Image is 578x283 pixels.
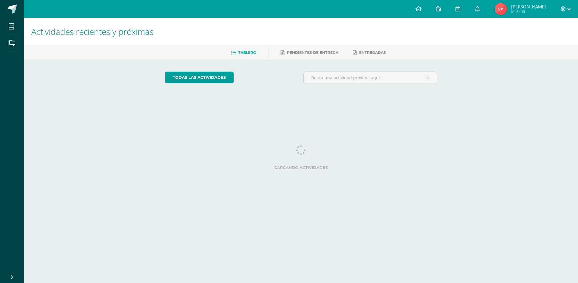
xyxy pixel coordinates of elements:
[304,72,437,84] input: Busca una actividad próxima aquí...
[511,4,546,10] span: [PERSON_NAME]
[287,50,338,55] span: Pendientes de entrega
[353,48,386,57] a: Entregadas
[511,9,546,14] span: Mi Perfil
[495,3,507,15] img: c347b9b87da4fd7bf1bf5579371333ac.png
[231,48,256,57] a: Tablero
[165,72,234,83] a: todas las Actividades
[238,50,256,55] span: Tablero
[359,50,386,55] span: Entregadas
[281,48,338,57] a: Pendientes de entrega
[165,165,437,170] label: Cargando actividades
[31,26,154,37] span: Actividades recientes y próximas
